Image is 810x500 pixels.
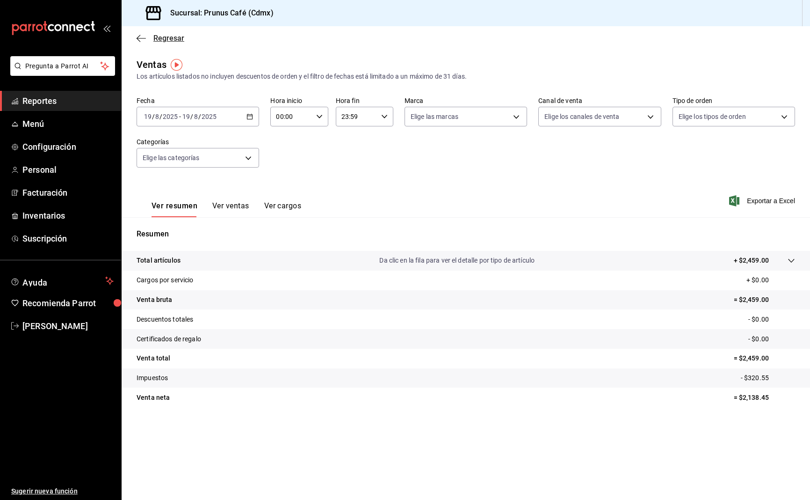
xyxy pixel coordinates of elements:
[137,58,166,72] div: Ventas
[22,118,114,130] span: Menú
[212,201,249,217] button: Ver ventas
[201,113,217,120] input: ----
[411,112,458,121] span: Elige las marcas
[137,228,795,240] p: Resumen
[163,7,274,19] h3: Sucursal: Prunus Café (Cdmx)
[7,68,115,78] a: Pregunta a Parrot AI
[11,486,114,496] span: Sugerir nueva función
[734,353,795,363] p: = $2,459.00
[137,139,259,145] label: Categorías
[22,163,114,176] span: Personal
[137,393,170,403] p: Venta neta
[137,353,170,363] p: Venta total
[264,201,302,217] button: Ver cargos
[22,275,101,287] span: Ayuda
[182,113,190,120] input: --
[734,256,769,265] p: + $2,459.00
[22,232,114,245] span: Suscripción
[179,113,181,120] span: -
[731,195,795,206] button: Exportar a Excel
[198,113,201,120] span: /
[153,34,184,43] span: Regresar
[270,97,328,104] label: Hora inicio
[679,112,746,121] span: Elige los tipos de orden
[137,373,168,383] p: Impuestos
[162,113,178,120] input: ----
[734,295,795,305] p: = $2,459.00
[25,61,101,71] span: Pregunta a Parrot AI
[544,112,619,121] span: Elige los canales de venta
[336,97,393,104] label: Hora fin
[741,373,795,383] p: - $320.55
[143,153,200,162] span: Elige las categorías
[103,24,110,32] button: open_drawer_menu
[137,256,181,265] p: Total artículos
[137,97,259,104] label: Fecha
[22,140,114,153] span: Configuración
[155,113,159,120] input: --
[734,393,795,403] p: = $2,138.45
[152,113,155,120] span: /
[152,201,301,217] div: navigation tabs
[137,334,201,344] p: Certificados de regalo
[137,295,172,305] p: Venta bruta
[22,297,114,309] span: Recomienda Parrot
[22,320,114,332] span: [PERSON_NAME]
[190,113,193,120] span: /
[10,56,115,76] button: Pregunta a Parrot AI
[137,72,795,81] div: Los artículos listados no incluyen descuentos de orden y el filtro de fechas está limitado a un m...
[194,113,198,120] input: --
[152,201,197,217] button: Ver resumen
[538,97,661,104] label: Canal de venta
[673,97,795,104] label: Tipo de orden
[137,34,184,43] button: Regresar
[137,315,193,324] p: Descuentos totales
[746,275,795,285] p: + $0.00
[22,209,114,222] span: Inventarios
[748,334,795,344] p: - $0.00
[22,186,114,199] span: Facturación
[379,256,535,265] p: Da clic en la fila para ver el detalle por tipo de artículo
[22,95,114,107] span: Reportes
[405,97,527,104] label: Marca
[748,315,795,324] p: - $0.00
[137,275,194,285] p: Cargos por servicio
[159,113,162,120] span: /
[171,59,182,71] img: Tooltip marker
[144,113,152,120] input: --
